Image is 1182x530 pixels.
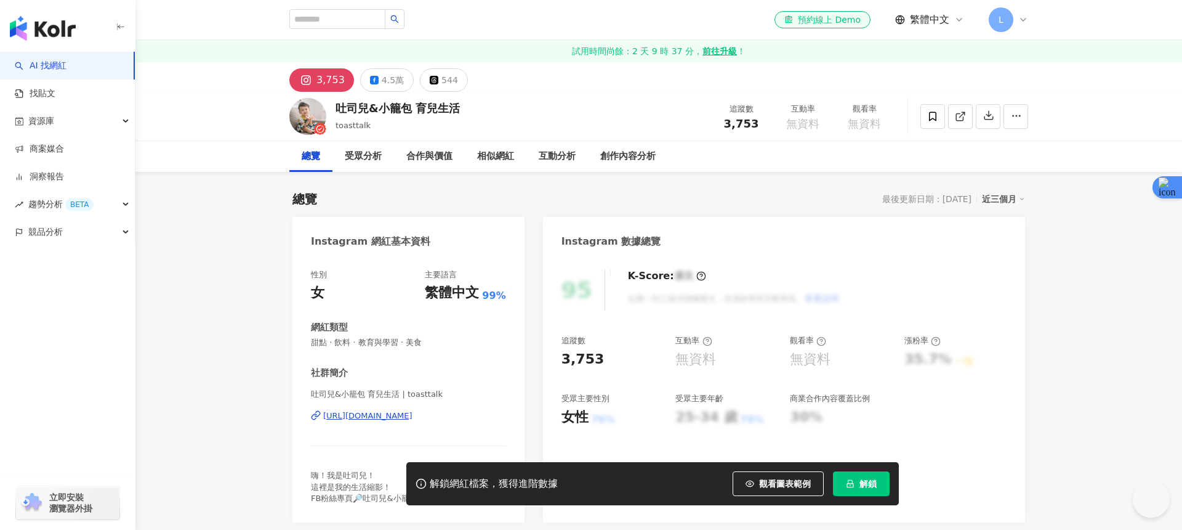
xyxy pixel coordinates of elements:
div: 總覽 [302,149,320,164]
div: 總覽 [292,190,317,208]
div: 3,753 [316,71,345,89]
a: 洞察報告 [15,171,64,183]
div: 受眾主要性別 [561,393,609,404]
div: Instagram 網紅基本資料 [311,235,430,248]
div: 互動率 [779,103,826,115]
span: 競品分析 [28,218,63,246]
span: 資源庫 [28,107,54,135]
a: searchAI 找網紅 [15,60,66,72]
div: 性別 [311,269,327,280]
div: BETA [65,198,94,211]
div: K-Score : [628,269,706,283]
div: 解鎖網紅檔案，獲得進階數據 [430,478,558,491]
a: 找貼文 [15,88,55,100]
div: 網紅類型 [311,321,348,334]
div: 最後更新日期：[DATE] [882,194,971,204]
div: 主要語言 [425,269,457,280]
div: 觀看率 [790,335,826,346]
a: chrome extension立即安裝 瀏覽器外掛 [16,486,119,520]
button: 4.5萬 [360,68,414,92]
span: 甜點 · 飲料 · 教育與學習 · 美食 [311,337,506,348]
div: 3,753 [561,350,605,369]
span: search [390,15,399,23]
div: 無資料 [675,350,716,369]
div: Instagram 數據總覽 [561,235,661,248]
div: 預約線上 Demo [784,14,861,26]
span: L [999,13,1003,26]
span: 趨勢分析 [28,190,94,218]
span: 觀看圖表範例 [759,479,811,489]
img: KOL Avatar [289,98,326,135]
img: logo [10,16,76,41]
div: 受眾主要年齡 [675,393,723,404]
span: rise [15,200,23,209]
div: [URL][DOMAIN_NAME] [323,410,412,422]
span: 繁體中文 [910,13,949,26]
div: 追蹤數 [561,335,585,346]
div: 4.5萬 [382,71,404,89]
div: 商業合作內容覆蓋比例 [790,393,870,404]
img: chrome extension [20,493,44,513]
div: 無資料 [790,350,830,369]
div: 互動率 [675,335,712,346]
div: 吐司兒&小籠包 育兒生活 [336,100,460,116]
div: 女性 [561,408,589,427]
div: 社群簡介 [311,367,348,380]
div: 合作與價值 [406,149,452,164]
div: 近三個月 [982,191,1025,207]
div: 相似網紅 [477,149,514,164]
a: [URL][DOMAIN_NAME] [311,410,506,422]
button: 解鎖 [833,471,890,496]
div: 創作內容分析 [600,149,656,164]
span: 99% [482,289,505,303]
a: 預約線上 Demo [774,11,870,28]
div: 互動分析 [539,149,576,164]
span: 解鎖 [859,479,877,489]
div: 觀看率 [841,103,888,115]
button: 觀看圖表範例 [733,471,824,496]
div: 追蹤數 [718,103,765,115]
span: 立即安裝 瀏覽器外掛 [49,492,92,514]
span: 無資料 [848,118,881,130]
button: 3,753 [289,68,354,92]
span: toasttalk [336,121,371,130]
div: 女 [311,283,324,303]
div: 繁體中文 [425,283,479,303]
div: 漲粉率 [904,335,941,346]
span: 吐司兒&小籠包 育兒生活 | toasttalk [311,389,506,400]
span: 3,753 [724,117,759,130]
span: lock [846,479,854,488]
div: 544 [441,71,458,89]
a: 試用時間尚餘：2 天 9 時 37 分，前往升級！ [135,40,1182,62]
strong: 前往升級 [702,45,737,57]
span: 無資料 [786,118,819,130]
button: 544 [420,68,468,92]
div: 受眾分析 [345,149,382,164]
a: 商案媒合 [15,143,64,155]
